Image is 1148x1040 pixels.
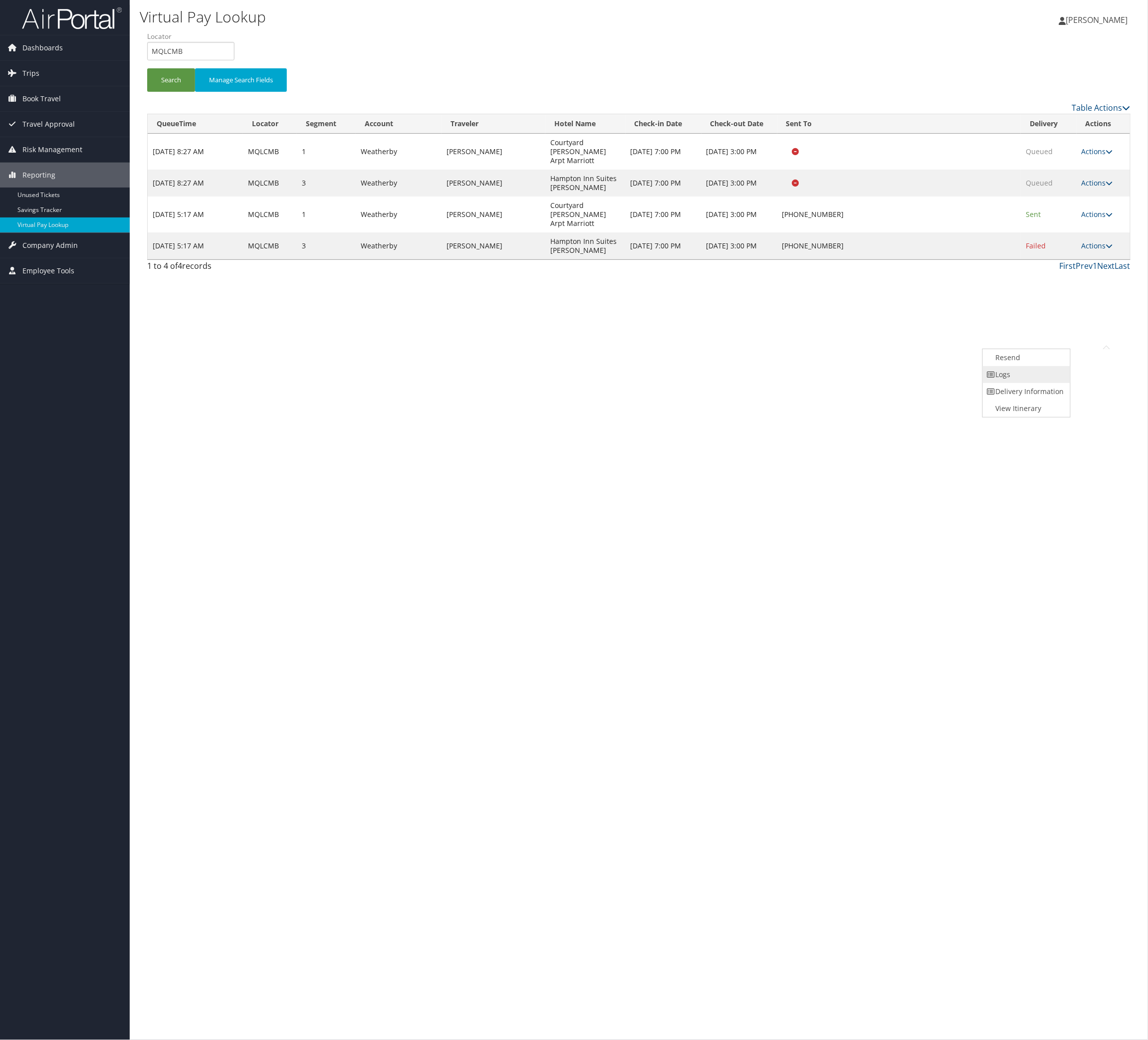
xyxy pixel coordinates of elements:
th: Actions [1077,114,1130,134]
a: 1 [1093,260,1098,271]
a: Next [1098,260,1115,271]
td: [PERSON_NAME] [442,197,545,232]
td: [PHONE_NUMBER] [777,232,1021,259]
td: 3 [297,232,356,259]
a: Resend [983,349,1068,366]
button: Manage Search Fields [195,68,287,92]
span: Employee Tools [22,258,74,283]
td: Weatherby [356,232,442,259]
td: Weatherby [356,134,442,170]
span: 4 [178,260,182,271]
td: [DATE] 5:17 AM [148,197,243,232]
td: 3 [297,170,356,197]
th: Check-in Date: activate to sort column ascending [626,114,701,134]
a: View Itinerary [983,400,1068,417]
span: Book Travel [22,86,61,111]
td: Weatherby [356,170,442,197]
td: [DATE] 3:00 PM [701,134,777,170]
a: Actions [1082,147,1113,156]
td: MQLCMB [243,232,297,259]
td: [DATE] 7:00 PM [626,197,701,232]
td: Weatherby [356,197,442,232]
td: [PHONE_NUMBER] [777,197,1021,232]
a: Logs [983,366,1068,383]
th: Hotel Name: activate to sort column ascending [545,114,625,134]
span: Risk Management [22,137,82,162]
a: Last [1115,260,1131,271]
th: Segment: activate to sort column ascending [297,114,356,134]
td: [PERSON_NAME] [442,232,545,259]
td: MQLCMB [243,170,297,197]
td: Courtyard [PERSON_NAME] Arpt Marriott [545,134,625,170]
td: Hampton Inn Suites [PERSON_NAME] [545,232,625,259]
th: QueueTime: activate to sort column descending [148,114,243,134]
th: Sent To: activate to sort column ascending [777,114,1021,134]
th: Traveler: activate to sort column ascending [442,114,545,134]
span: Trips [22,61,39,86]
span: Failed [1026,241,1046,250]
span: Travel Approval [22,112,75,137]
h1: Virtual Pay Lookup [140,6,805,27]
span: Queued [1026,147,1053,156]
td: [DATE] 5:17 AM [148,232,243,259]
a: First [1060,260,1076,271]
th: Check-out Date: activate to sort column ascending [701,114,777,134]
a: Delivery Information [983,383,1068,400]
a: Prev [1076,260,1093,271]
td: MQLCMB [243,134,297,170]
a: Actions [1082,241,1113,250]
td: [PERSON_NAME] [442,134,545,170]
div: 1 to 4 of records [147,260,382,277]
span: Dashboards [22,35,63,60]
span: [PERSON_NAME] [1066,14,1128,25]
td: [DATE] 7:00 PM [626,170,701,197]
td: [DATE] 3:00 PM [701,232,777,259]
th: Account: activate to sort column ascending [356,114,442,134]
td: Courtyard [PERSON_NAME] Arpt Marriott [545,197,625,232]
td: [DATE] 7:00 PM [626,134,701,170]
td: [DATE] 3:00 PM [701,170,777,197]
button: Search [147,68,195,92]
th: Locator: activate to sort column ascending [243,114,297,134]
a: Actions [1082,178,1113,188]
td: MQLCMB [243,197,297,232]
a: Actions [1082,209,1113,219]
td: [PERSON_NAME] [442,170,545,197]
td: [DATE] 7:00 PM [626,232,701,259]
td: [DATE] 3:00 PM [701,197,777,232]
th: Delivery: activate to sort column ascending [1021,114,1077,134]
span: Sent [1026,209,1041,219]
td: 1 [297,197,356,232]
a: [PERSON_NAME] [1059,5,1138,35]
label: Locator [147,31,242,41]
span: Reporting [22,163,55,188]
a: Table Actions [1072,102,1131,113]
span: Queued [1026,178,1053,188]
td: [DATE] 8:27 AM [148,170,243,197]
span: Company Admin [22,233,78,258]
td: 1 [297,134,356,170]
td: [DATE] 8:27 AM [148,134,243,170]
td: Hampton Inn Suites [PERSON_NAME] [545,170,625,197]
img: airportal-logo.png [22,6,122,30]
